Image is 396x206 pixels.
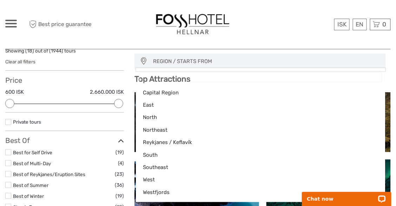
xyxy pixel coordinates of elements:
[143,164,367,171] span: Southeast
[150,56,382,67] button: REGION / STARTS FROM
[5,136,124,145] h3: Best Of
[115,192,124,200] span: (19)
[90,88,124,96] label: 2.660.000 ISK
[27,48,32,54] label: 18
[297,184,396,206] iframe: LiveChat chat widget
[13,119,41,125] a: Private tours
[143,89,367,96] span: Capital Region
[13,161,51,166] a: Best of Multi-Day
[5,48,124,58] div: Showing ( ) out of ( ) tours
[27,19,102,30] span: Best price guarantee
[154,12,231,37] img: 1555-dd548db8-e91e-4910-abff-7f063671136d_logo_big.jpg
[115,170,124,178] span: (23)
[115,181,124,189] span: (36)
[51,48,61,54] label: 1944
[143,101,367,109] span: East
[337,21,346,28] span: ISK
[118,159,124,167] span: (4)
[5,59,35,64] a: Clear all filters
[143,151,367,159] span: South
[382,21,388,28] span: 0
[13,171,85,177] a: Best of Reykjanes/Eruption Sites
[134,74,190,84] b: Top Attractions
[13,150,52,155] a: Best for Self Drive
[143,176,367,183] span: West
[139,71,382,82] input: Search
[143,139,367,146] span: Reykjanes / Keflavík
[115,148,124,156] span: (19)
[143,189,367,196] span: Westfjords
[143,126,367,134] span: Northeast
[143,114,367,121] span: North
[5,88,24,96] label: 600 ISK
[353,19,367,30] div: EN
[13,182,48,188] a: Best of Summer
[13,193,44,199] a: Best of Winter
[5,76,124,85] h3: Price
